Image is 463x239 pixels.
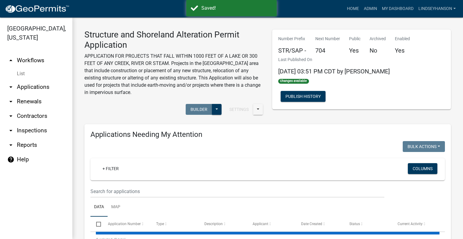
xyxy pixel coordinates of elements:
datatable-header-cell: Select [90,217,102,231]
input: Search for applications [90,185,384,198]
button: Bulk Actions [403,141,445,152]
datatable-header-cell: Status [344,217,392,231]
p: APPLICATION FOR PROJECTS THAT FALL WITHIN 1000 FEET OF A LAKE OR 300 FEET OF ANY CREEK, RIVER OR ... [84,53,263,96]
span: Type [156,222,164,226]
a: Map [108,198,124,217]
h4: Applications Needing My Attention [90,130,445,139]
i: help [7,156,14,163]
p: Number Prefix [278,36,306,42]
i: arrow_drop_up [7,57,14,64]
h5: No [370,47,386,54]
span: Current Activity [398,222,423,226]
p: Next Number [315,36,340,42]
wm-modal-confirm: Workflow Publish History [281,95,326,99]
datatable-header-cell: Current Activity [392,217,440,231]
i: arrow_drop_down [7,141,14,149]
h5: 704 [315,47,340,54]
a: + Filter [98,163,124,174]
datatable-header-cell: Application Number [102,217,150,231]
a: Lindseyhanson [416,3,458,15]
p: Enabled [395,36,410,42]
span: Description [204,222,223,226]
h5: Yes [349,47,361,54]
button: Publish History [281,91,326,102]
button: Builder [186,104,212,115]
div: Saved! [201,5,272,12]
button: Columns [408,163,437,174]
span: Application Number [108,222,141,226]
span: Date Created [301,222,322,226]
i: arrow_drop_down [7,112,14,120]
h5: Yes [395,47,410,54]
h3: Structure and Shoreland Alteration Permit Application [84,30,263,50]
span: [DATE] 03:51 PM CDT by [PERSON_NAME] [278,68,390,75]
datatable-header-cell: Date Created [295,217,343,231]
a: Data [90,198,108,217]
datatable-header-cell: Description [199,217,247,231]
i: arrow_drop_down [7,127,14,134]
span: Status [349,222,360,226]
a: Home [345,3,361,15]
datatable-header-cell: Type [150,217,199,231]
span: Changes available [278,79,309,84]
p: Public [349,36,361,42]
h5: STR/SAP - [278,47,306,54]
datatable-header-cell: Applicant [247,217,295,231]
p: Archived [370,36,386,42]
i: arrow_drop_down [7,98,14,105]
p: Last Published On [278,57,390,63]
i: arrow_drop_down [7,83,14,91]
a: My Dashboard [380,3,416,15]
span: Applicant [253,222,268,226]
button: Settings [225,104,254,115]
a: Admin [361,3,380,15]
